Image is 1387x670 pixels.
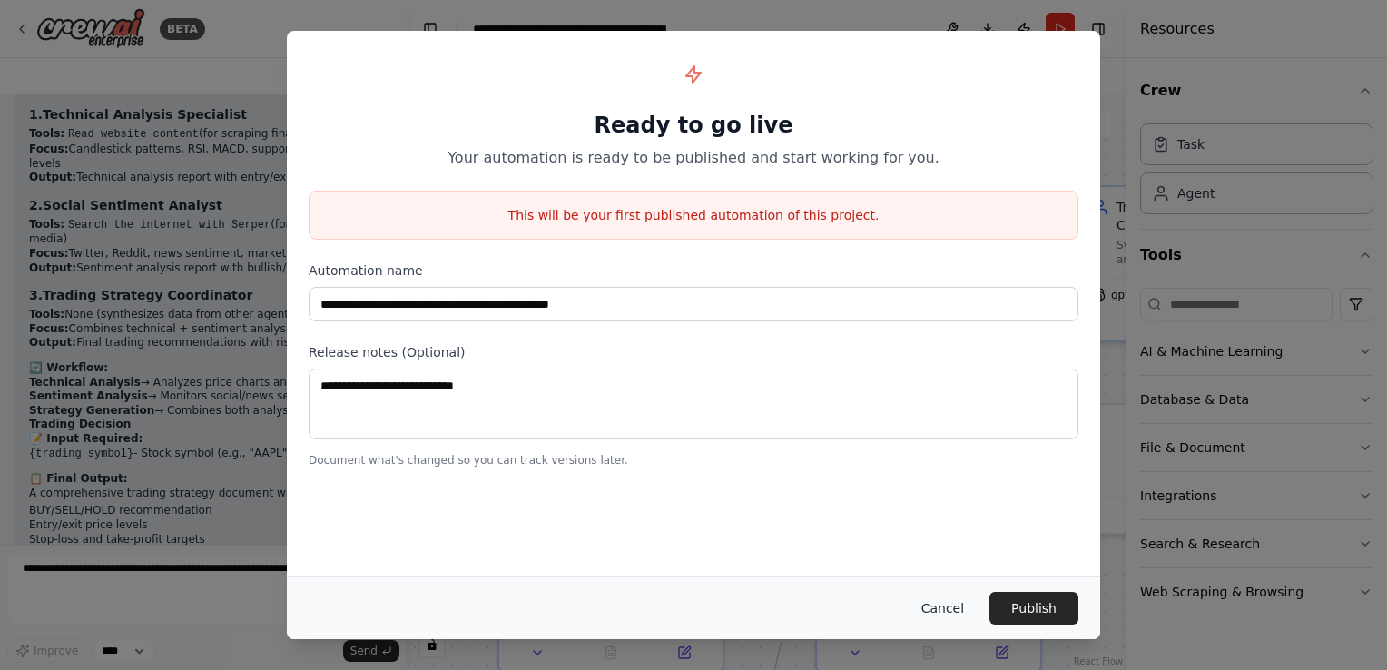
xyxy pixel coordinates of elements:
p: This will be your first published automation of this project. [310,206,1077,224]
p: Document what's changed so you can track versions later. [309,453,1078,468]
button: Publish [989,592,1078,625]
label: Release notes (Optional) [309,343,1078,361]
label: Automation name [309,261,1078,280]
h1: Ready to go live [309,111,1078,140]
p: Your automation is ready to be published and start working for you. [309,147,1078,169]
button: Cancel [907,592,979,625]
